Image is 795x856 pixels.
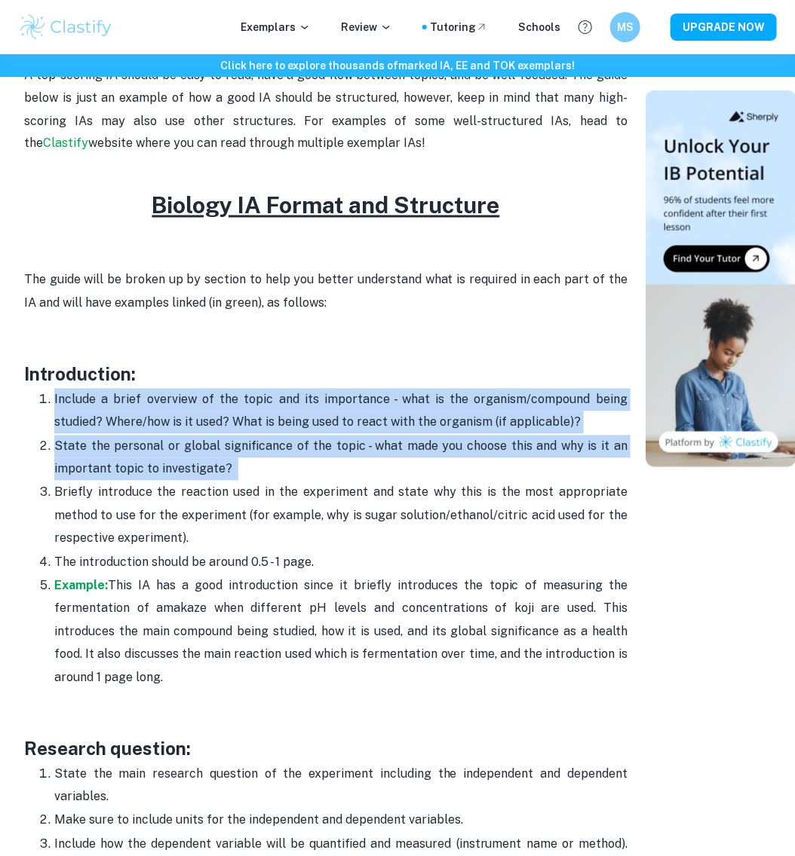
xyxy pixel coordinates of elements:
[572,14,598,40] button: Help and Feedback
[24,361,628,388] h3: Introduction:
[54,763,628,809] p: State the main research question of the experiment including the independent and dependent variab...
[43,136,88,151] a: Clastify
[152,192,500,219] u: Biology IA Format and Structure
[671,14,777,41] button: UPGRADE NOW
[54,436,628,481] p: State the personal or global significance of the topic - what made you choose this and why is it ...
[430,19,488,35] a: Tutoring
[24,64,628,156] p: A top-scoring IA should be easy to read, have a good flow between topics, and be well-focused. Th...
[54,575,628,689] p: This IA has a good introduction since it briefly introduces the topic of measuring the fermentati...
[610,12,640,42] button: MS
[3,57,792,74] h6: Click here to explore thousands of marked IA, EE and TOK exemplars !
[241,19,311,35] p: Exemplars
[24,735,628,763] h3: Research question:
[617,19,634,35] h6: MS
[54,579,108,593] a: Example:
[24,269,628,315] p: The guide will be broken up by section to help you better understand what is required in each par...
[54,809,628,832] p: Make sure to include units for the independent and dependent variables.
[54,481,628,550] p: Briefly introduce the reaction used in the experiment and state why this is the most appropriate ...
[54,552,628,574] p: The introduction should be around 0.5 - 1 page.
[18,12,114,42] img: Clastify logo
[341,19,392,35] p: Review
[518,19,560,35] a: Schools
[54,389,628,435] p: Include a brief overview of the topic and its importance - what is the organism/compound being st...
